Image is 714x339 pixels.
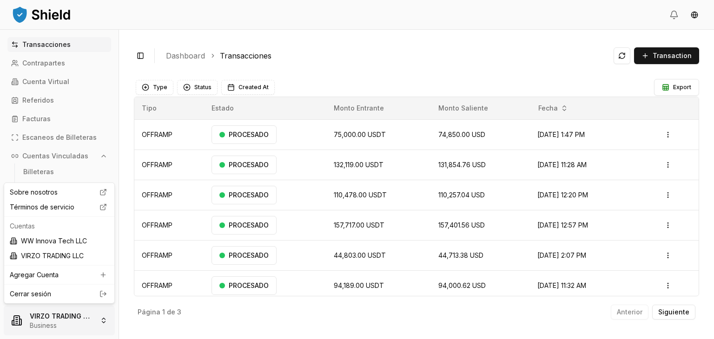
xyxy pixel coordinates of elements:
p: Cuentas [10,222,109,231]
div: WW Innova Tech LLC [6,234,112,248]
div: VIRZO TRADING LLC [6,248,112,263]
a: Cerrar sesión [10,289,109,299]
a: Términos de servicio [6,200,112,215]
a: Sobre nosotros [6,185,112,200]
a: Agregar Cuenta [6,267,112,282]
